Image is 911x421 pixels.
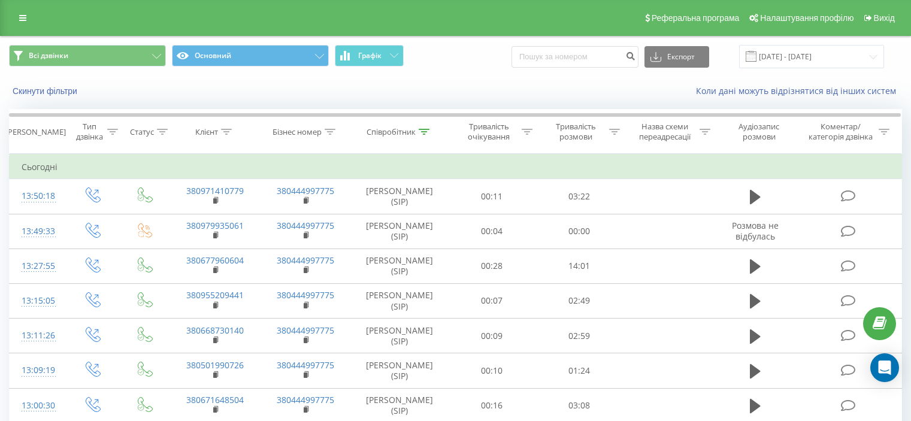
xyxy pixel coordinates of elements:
[358,52,382,60] span: Графік
[130,127,154,137] div: Статус
[874,13,895,23] span: Вихід
[870,353,899,382] div: Open Intercom Messenger
[186,255,244,266] a: 380677960604
[75,122,104,142] div: Тип дзвінка
[186,394,244,405] a: 380671648504
[644,46,709,68] button: Експорт
[277,289,334,301] a: 380444997775
[186,185,244,196] a: 380971410779
[9,86,83,96] button: Скинути фільтри
[696,85,902,96] a: Коли дані можуть відрізнятися вiд інших систем
[535,353,622,388] td: 01:24
[732,220,779,242] span: Розмова не відбулась
[273,127,322,137] div: Бізнес номер
[535,179,622,214] td: 03:22
[449,214,535,249] td: 00:04
[22,324,53,347] div: 13:11:26
[5,127,66,137] div: [PERSON_NAME]
[724,122,794,142] div: Аудіозапис розмови
[449,179,535,214] td: 00:11
[806,122,876,142] div: Коментар/категорія дзвінка
[634,122,697,142] div: Назва схеми переадресації
[351,283,449,318] td: [PERSON_NAME] (SIP)
[351,179,449,214] td: [PERSON_NAME] (SIP)
[535,249,622,283] td: 14:01
[172,45,329,66] button: Основний
[367,127,416,137] div: Співробітник
[760,13,854,23] span: Налаштування профілю
[22,220,53,243] div: 13:49:33
[277,255,334,266] a: 380444997775
[10,155,902,179] td: Сьогодні
[22,184,53,208] div: 13:50:18
[351,214,449,249] td: [PERSON_NAME] (SIP)
[449,249,535,283] td: 00:28
[535,283,622,318] td: 02:49
[351,249,449,283] td: [PERSON_NAME] (SIP)
[195,127,218,137] div: Клієнт
[186,359,244,371] a: 380501990726
[512,46,638,68] input: Пошук за номером
[277,325,334,336] a: 380444997775
[29,51,68,60] span: Всі дзвінки
[351,353,449,388] td: [PERSON_NAME] (SIP)
[459,122,519,142] div: Тривалість очікування
[277,185,334,196] a: 380444997775
[22,394,53,417] div: 13:00:30
[22,289,53,313] div: 13:15:05
[535,214,622,249] td: 00:00
[186,289,244,301] a: 380955209441
[186,220,244,231] a: 380979935061
[546,122,606,142] div: Тривалість розмови
[277,220,334,231] a: 380444997775
[335,45,404,66] button: Графік
[535,319,622,353] td: 02:59
[277,394,334,405] a: 380444997775
[186,325,244,336] a: 380668730140
[277,359,334,371] a: 380444997775
[449,283,535,318] td: 00:07
[652,13,740,23] span: Реферальна програма
[351,319,449,353] td: [PERSON_NAME] (SIP)
[449,353,535,388] td: 00:10
[22,359,53,382] div: 13:09:19
[22,255,53,278] div: 13:27:55
[9,45,166,66] button: Всі дзвінки
[449,319,535,353] td: 00:09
